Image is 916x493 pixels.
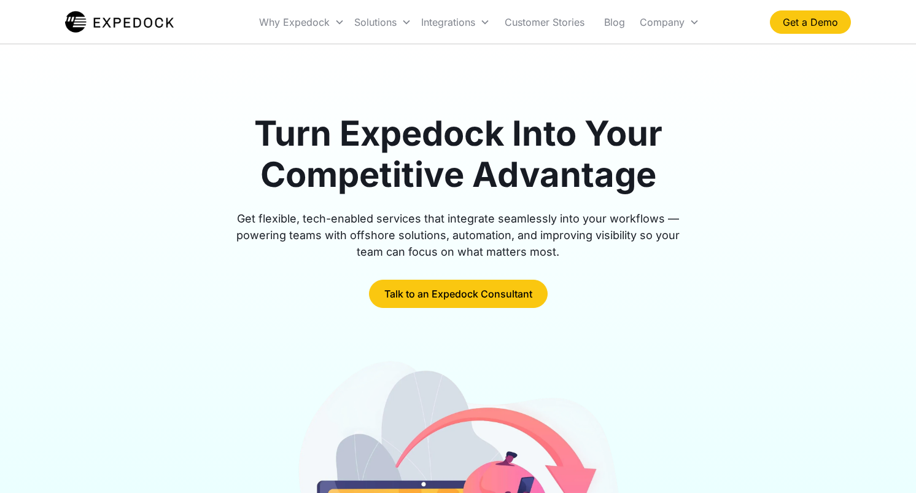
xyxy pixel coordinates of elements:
img: Expedock Logo [65,10,174,34]
a: Blog [594,1,635,43]
a: Get a Demo [770,10,851,34]
div: Company [635,1,704,43]
div: Company [640,16,685,28]
h1: Turn Expedock Into Your Competitive Advantage [222,113,694,195]
div: Solutions [354,16,397,28]
div: Why Expedock [259,16,330,28]
div: Solutions [349,1,416,43]
a: home [65,10,174,34]
div: Integrations [421,16,475,28]
div: Integrations [416,1,495,43]
div: Get flexible, tech-enabled services that integrate seamlessly into your workflows — powering team... [222,210,694,260]
div: Why Expedock [254,1,349,43]
a: Customer Stories [495,1,594,43]
a: Talk to an Expedock Consultant [369,280,548,308]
